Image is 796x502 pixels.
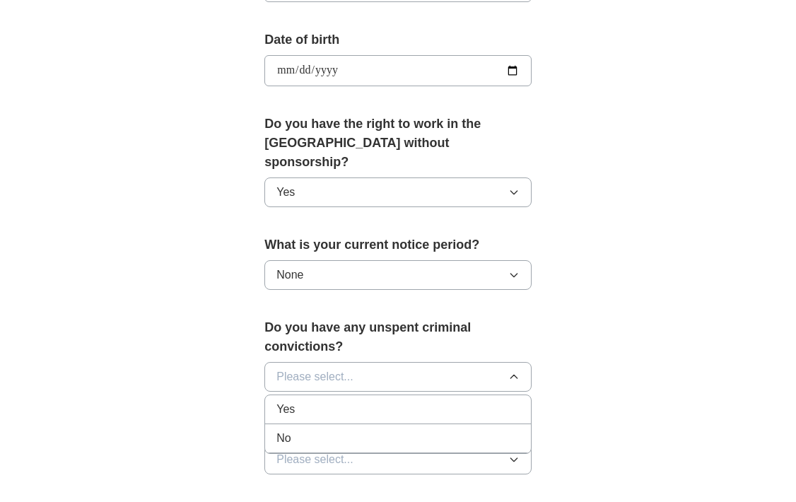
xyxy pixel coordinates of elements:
label: Do you have the right to work in the [GEOGRAPHIC_DATA] without sponsorship? [264,115,532,172]
span: Please select... [276,451,353,468]
label: Date of birth [264,30,532,49]
button: Please select... [264,445,532,474]
button: Please select... [264,362,532,392]
label: Do you have any unspent criminal convictions? [264,318,532,356]
span: Please select... [276,368,353,385]
button: None [264,260,532,290]
span: Yes [276,184,295,201]
button: Yes [264,177,532,207]
label: What is your current notice period? [264,235,532,255]
span: No [276,430,291,447]
span: None [276,267,303,284]
span: Yes [276,401,295,418]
